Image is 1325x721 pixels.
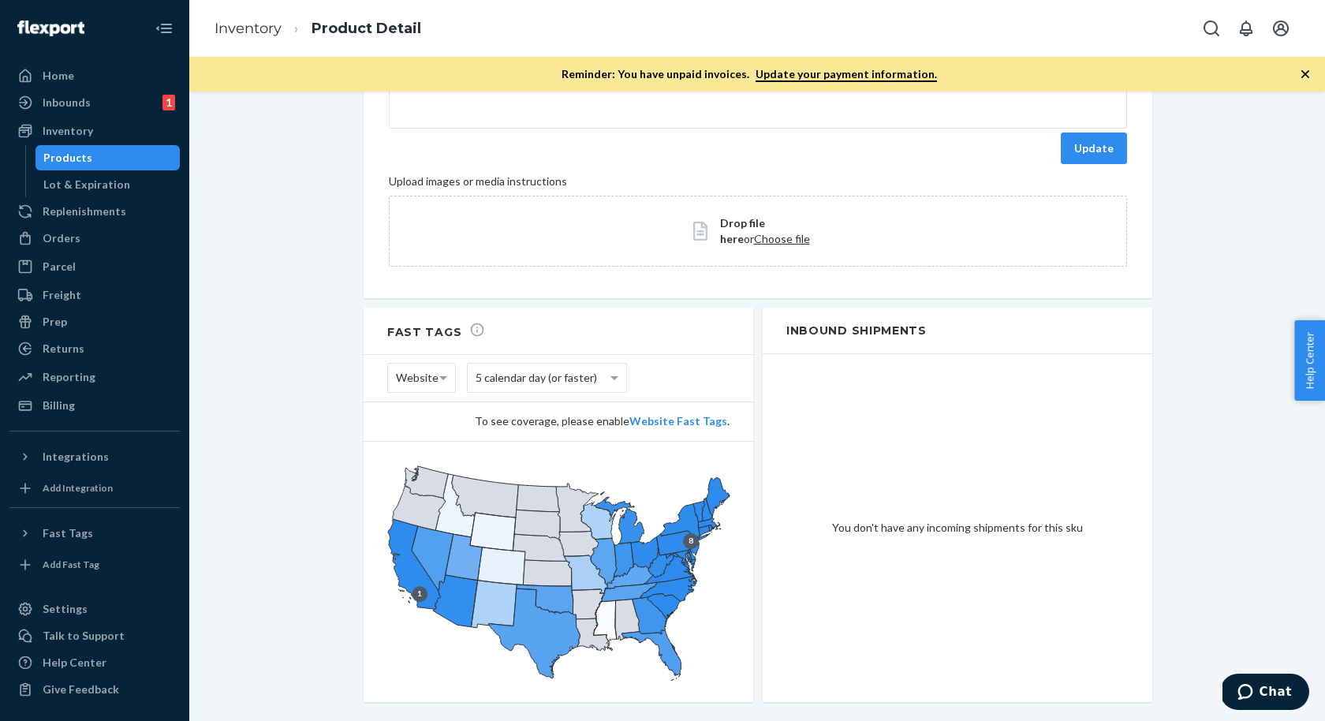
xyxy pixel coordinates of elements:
[43,287,81,303] div: Freight
[43,655,106,671] div: Help Center
[1294,320,1325,401] button: Help Center
[9,393,180,418] a: Billing
[9,552,180,577] a: Add Fast Tag
[9,623,180,648] button: Talk to Support
[43,481,113,495] div: Add Integration
[9,444,180,469] button: Integrations
[9,282,180,308] a: Freight
[43,601,88,617] div: Settings
[35,145,181,170] a: Products
[476,364,597,391] span: 5 calendar day (or faster)
[9,199,180,224] a: Replenishments
[387,413,730,429] div: To see coverage, please enable .
[763,308,1152,354] h2: Inbound Shipments
[43,449,109,465] div: Integrations
[215,20,282,37] a: Inventory
[720,216,765,245] span: Drop file here
[17,21,84,36] img: Flexport logo
[43,341,84,357] div: Returns
[1196,13,1227,44] button: Open Search Box
[9,677,180,702] button: Give Feedback
[9,521,180,546] button: Fast Tags
[387,322,485,339] h2: Fast Tags
[9,63,180,88] a: Home
[1265,13,1297,44] button: Open account menu
[43,150,92,166] div: Products
[9,596,180,622] a: Settings
[9,254,180,279] a: Parcel
[35,172,181,197] a: Lot & Expiration
[9,226,180,251] a: Orders
[43,68,74,84] div: Home
[763,354,1152,702] div: You don't have any incoming shipments for this sku
[43,204,126,219] div: Replenishments
[9,476,180,501] a: Add Integration
[148,13,180,44] button: Close Navigation
[43,558,99,571] div: Add Fast Tag
[43,369,95,385] div: Reporting
[43,230,80,246] div: Orders
[43,682,119,697] div: Give Feedback
[43,95,91,110] div: Inbounds
[562,66,937,82] p: Reminder: You have unpaid invoices.
[756,67,937,82] a: Update your payment information.
[1061,133,1127,164] button: Update
[9,650,180,675] a: Help Center
[9,364,180,390] a: Reporting
[9,309,180,334] a: Prep
[629,414,727,428] a: Website Fast Tags
[1222,674,1309,713] iframe: Opens a widget where you can chat to one of our agents
[744,232,754,245] span: or
[43,628,125,644] div: Talk to Support
[202,6,434,52] ol: breadcrumbs
[389,174,1127,189] label: Upload images or media instructions
[9,90,180,115] a: Inbounds1
[43,314,67,330] div: Prep
[43,123,93,139] div: Inventory
[312,20,421,37] a: Product Detail
[396,364,439,391] span: Website
[1230,13,1262,44] button: Open notifications
[9,118,180,144] a: Inventory
[43,259,76,275] div: Parcel
[43,398,75,413] div: Billing
[43,525,93,541] div: Fast Tags
[9,336,180,361] a: Returns
[754,232,810,245] span: Choose file
[162,95,175,110] div: 1
[43,177,130,192] div: Lot & Expiration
